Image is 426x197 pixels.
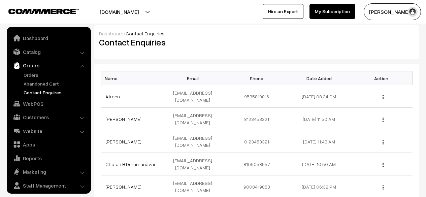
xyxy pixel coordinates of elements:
[263,4,303,19] a: Hire an Expert
[8,179,89,192] a: Staff Management
[383,163,384,167] img: Menu
[383,118,384,122] img: Menu
[8,59,89,71] a: Orders
[288,108,350,130] td: [DATE] 11:50 AM
[99,31,124,36] a: Dashboard
[126,31,165,36] span: Contact Enquiries
[8,46,89,58] a: Catalog
[8,98,89,110] a: WebPOS
[76,3,162,20] button: [DOMAIN_NAME]
[383,95,384,99] img: Menu
[383,185,384,190] img: Menu
[8,125,89,137] a: Website
[288,85,350,108] td: [DATE] 08:34 PM
[163,71,226,85] th: Email
[99,37,252,47] h2: Contact Enquiries
[383,140,384,144] img: Menu
[288,71,350,85] th: Date Added
[105,184,141,190] a: [PERSON_NAME]
[407,7,418,17] img: user
[8,138,89,151] a: Apps
[101,71,164,85] th: Name
[105,94,120,99] a: Afreen
[22,89,89,96] a: Contact Enquires
[8,166,89,178] a: Marketing
[105,116,141,122] a: [PERSON_NAME]
[163,153,226,175] td: [EMAIL_ADDRESS][DOMAIN_NAME]
[22,71,89,78] a: Orders
[8,111,89,123] a: Customers
[226,85,288,108] td: 9535819816
[288,130,350,153] td: [DATE] 11:43 AM
[8,32,89,44] a: Dashboard
[350,71,413,85] th: Action
[364,3,421,20] button: [PERSON_NAME]
[8,9,79,14] img: COMMMERCE
[8,152,89,164] a: Reports
[309,4,355,19] a: My Subscription
[226,153,288,175] td: 8105058557
[22,80,89,87] a: Abandoned Cart
[163,130,226,153] td: [EMAIL_ADDRESS][DOMAIN_NAME]
[226,71,288,85] th: Phone
[105,161,156,167] a: Chetan B Dummanavar
[99,30,415,37] div: /
[8,7,67,15] a: COMMMERCE
[105,139,141,144] a: [PERSON_NAME]
[163,85,226,108] td: [EMAIL_ADDRESS][DOMAIN_NAME]
[163,108,226,130] td: [EMAIL_ADDRESS][DOMAIN_NAME]
[226,108,288,130] td: 8123453321
[226,130,288,153] td: 8123453321
[288,153,350,175] td: [DATE] 10:50 AM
